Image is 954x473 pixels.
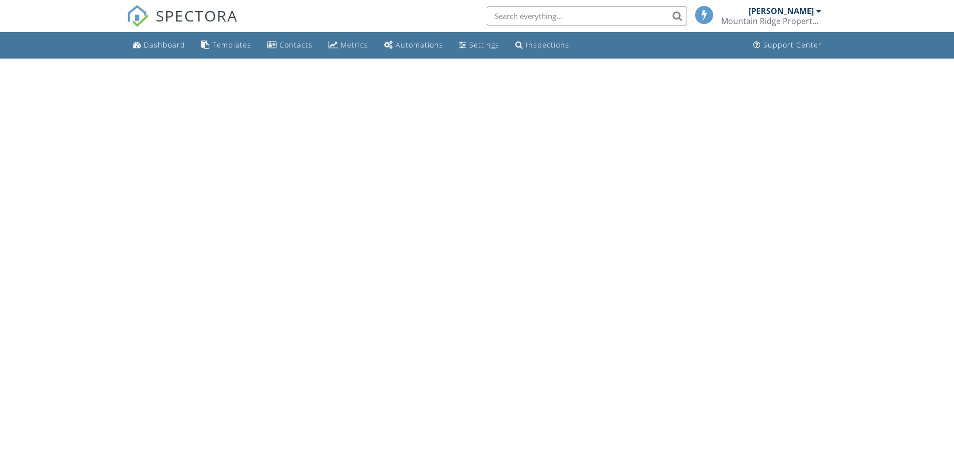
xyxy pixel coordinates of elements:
[129,36,189,55] a: Dashboard
[156,5,238,26] span: SPECTORA
[455,36,503,55] a: Settings
[212,40,251,50] div: Templates
[263,36,316,55] a: Contacts
[749,6,814,16] div: [PERSON_NAME]
[127,5,149,27] img: The Best Home Inspection Software - Spectora
[396,40,443,50] div: Automations
[197,36,255,55] a: Templates
[749,36,826,55] a: Support Center
[380,36,447,55] a: Automations (Basic)
[469,40,499,50] div: Settings
[511,36,573,55] a: Inspections
[144,40,185,50] div: Dashboard
[763,40,822,50] div: Support Center
[526,40,569,50] div: Inspections
[721,16,821,26] div: Mountain Ridge Property Inspections
[341,40,368,50] div: Metrics
[127,14,238,35] a: SPECTORA
[487,6,687,26] input: Search everything...
[279,40,312,50] div: Contacts
[325,36,372,55] a: Metrics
